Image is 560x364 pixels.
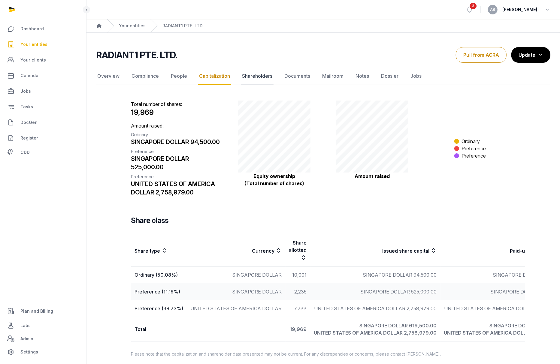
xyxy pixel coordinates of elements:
a: Dashboard [5,22,81,36]
div: SINGAPORE DOLLAR 525,000.00 [131,155,222,171]
p: Equity ownership (Total number of shares) [238,173,311,187]
div: Preference [131,174,222,180]
span: Tasks [20,103,33,110]
span: Jobs [20,88,31,95]
nav: Tabs [96,68,550,85]
button: Pull from ACRA [456,47,507,63]
td: UNITED STATES OF AMERICA DOLLAR [187,300,286,317]
td: UNITED STATES OF AMERICA DOLLAR 2,758,979.00 [310,300,440,317]
span: Your clients [20,56,46,64]
span: 19,969 [131,108,154,117]
a: Mailroom [321,68,345,85]
a: Calendar [5,68,81,83]
a: Admin [5,333,81,345]
td: SINGAPORE DOLLAR [187,283,286,300]
a: CDD [5,146,81,158]
a: Register [5,131,81,145]
td: 2,235 [286,283,310,300]
span: 3 [470,3,477,9]
div: Ordinary [131,132,222,138]
h3: Share class [131,216,169,225]
th: Issued share capital [310,235,440,266]
a: Labs [5,318,81,333]
a: DocGen [5,115,81,130]
div: Preference (38.73%) [135,305,183,312]
td: 19,969 [286,317,310,341]
span: Calendar [20,72,40,79]
span: Dashboard [20,25,44,32]
span: CDD [20,149,30,156]
span: Update [519,52,535,58]
h2: RADIANT1 PTE. LTD. [96,50,177,60]
span: Settings [20,348,38,356]
a: Jobs [5,84,81,98]
a: Jobs [409,68,423,85]
a: Documents [283,68,311,85]
span: [PERSON_NAME] [502,6,537,13]
a: Settings [5,345,81,359]
th: Share allotted [286,235,310,266]
li: Preference [454,152,486,159]
a: RADIANT1 PTE. LTD. [162,23,204,29]
div: SINGAPORE DOLLAR 94,500.00 [131,138,222,146]
p: Total number of shares: [131,101,222,117]
div: UNITED STATES OF AMERICA DOLLAR 2,758,979.00 [131,180,222,197]
div: SINGAPORE DOLLAR 619,500.00 [314,322,437,329]
div: Preference [131,149,222,155]
p: Amount raised [336,173,409,180]
a: Dossier [380,68,400,85]
td: SINGAPORE DOLLAR 94,500.00 [310,266,440,284]
span: DocGen [20,119,38,126]
li: Ordinary [454,138,486,145]
button: AB [488,5,498,14]
a: Plan and Billing [5,304,81,318]
a: Your entities [119,23,146,29]
td: Total [131,317,286,341]
td: 10,001 [286,266,310,284]
a: Overview [96,68,121,85]
span: Plan and Billing [20,308,53,315]
a: Capitalization [198,68,231,85]
nav: Breadcrumb [86,19,560,33]
p: Amount raised: [131,122,222,197]
li: Preference [454,145,486,152]
button: Update [511,47,550,63]
a: Tasks [5,100,81,114]
td: 7,733 [286,300,310,317]
th: Share type [131,235,187,266]
span: Admin [20,335,33,342]
span: AB [490,8,495,11]
div: UNITED STATES OF AMERICA DOLLAR 2,758,979.00 [314,329,437,336]
a: Compliance [130,68,160,85]
td: SINGAPORE DOLLAR [187,266,286,284]
a: Your clients [5,53,81,67]
a: Notes [354,68,370,85]
span: Labs [20,322,31,329]
a: People [170,68,188,85]
a: Your entities [5,37,81,52]
div: Ordinary (50.08%) [135,271,183,278]
th: Currency [187,235,286,266]
span: Your entities [20,41,47,48]
a: Shareholders [241,68,274,85]
span: Register [20,134,38,142]
div: Preference (11.19%) [135,288,183,295]
td: SINGAPORE DOLLAR 525,000.00 [310,283,440,300]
